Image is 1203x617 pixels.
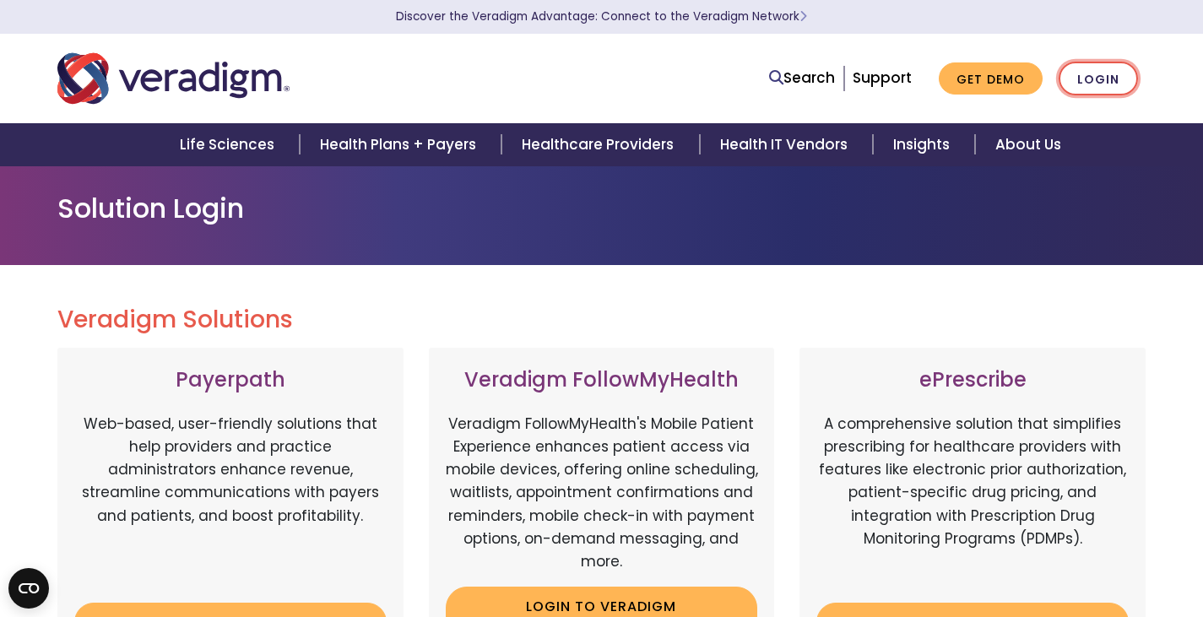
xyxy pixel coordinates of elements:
[975,123,1081,166] a: About Us
[873,123,975,166] a: Insights
[501,123,699,166] a: Healthcare Providers
[74,413,387,590] p: Web-based, user-friendly solutions that help providers and practice administrators enhance revenu...
[57,192,1146,225] h1: Solution Login
[8,568,49,609] button: Open CMP widget
[1059,62,1138,96] a: Login
[74,368,387,392] h3: Payerpath
[816,413,1129,590] p: A comprehensive solution that simplifies prescribing for healthcare providers with features like ...
[816,368,1129,392] h3: ePrescribe
[160,123,300,166] a: Life Sciences
[853,68,912,88] a: Support
[799,8,807,24] span: Learn More
[446,413,758,573] p: Veradigm FollowMyHealth's Mobile Patient Experience enhances patient access via mobile devices, o...
[939,62,1043,95] a: Get Demo
[396,8,807,24] a: Discover the Veradigm Advantage: Connect to the Veradigm NetworkLearn More
[57,306,1146,334] h2: Veradigm Solutions
[769,67,835,89] a: Search
[446,368,758,392] h3: Veradigm FollowMyHealth
[300,123,501,166] a: Health Plans + Payers
[700,123,873,166] a: Health IT Vendors
[57,51,290,106] img: Veradigm logo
